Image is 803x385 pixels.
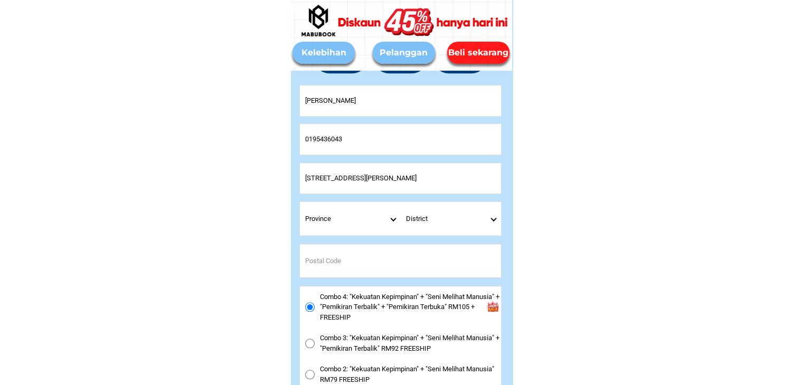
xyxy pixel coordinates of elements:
[373,46,435,59] div: Pelanggan
[300,163,501,194] input: Input address
[305,370,315,379] input: Combo 2: "Kekuatan Kepimpinan" + "Seni Melihat Manusia" RM79 FREESHIP
[305,302,315,312] input: Combo 4: "Kekuatan Kepimpinan" + "Seni Melihat Manusia" + "Pemikiran Terbalik" + "Pemikiran Terbu...
[320,364,501,384] span: Combo 2: "Kekuatan Kepimpinan" + "Seni Melihat Manusia" RM79 FREESHIP
[300,124,501,155] input: Input phone_number
[300,202,401,235] select: Select province
[446,46,512,59] div: Beli sekarang
[320,333,501,353] span: Combo 3: "Kekuatan Kepimpinan" + "Seni Melihat Manusia" + "Pemikiran Terbalik" RM92 FREESHIP
[292,46,355,59] div: Kelebihan
[320,292,501,323] span: Combo 4: "Kekuatan Kepimpinan" + "Seni Melihat Manusia" + "Pemikiran Terbalik" + "Pemikiran Terbu...
[300,85,501,116] input: Input full_name
[401,202,502,235] select: Select district
[305,339,315,348] input: Combo 3: "Kekuatan Kepimpinan" + "Seni Melihat Manusia" + "Pemikiran Terbalik" RM92 FREESHIP
[300,244,501,277] input: Input postal_code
